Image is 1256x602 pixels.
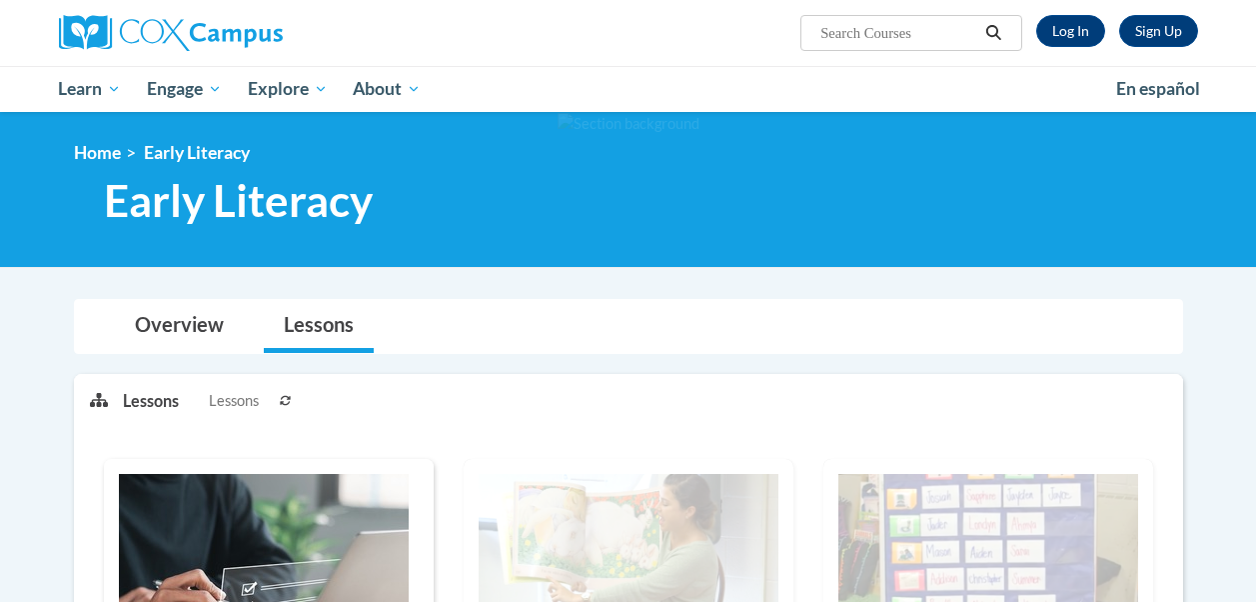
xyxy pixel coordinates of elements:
[353,77,421,101] span: About
[248,77,328,101] span: Explore
[144,142,250,163] span: Early Literacy
[264,300,374,353] a: Lessons
[74,142,121,163] a: Home
[123,390,179,412] p: Lessons
[1116,78,1200,99] span: En español
[818,21,978,45] input: Search Courses
[235,66,341,112] a: Explore
[104,174,373,227] span: Early Literacy
[1119,15,1198,47] a: Register
[58,77,121,101] span: Learn
[59,15,283,51] img: Cox Campus
[209,390,259,412] span: Lessons
[46,66,135,112] a: Learn
[1036,15,1105,47] a: Log In
[115,300,244,353] a: Overview
[340,66,434,112] a: About
[59,15,419,51] a: Cox Campus
[147,77,222,101] span: Engage
[978,21,1008,45] button: Search
[558,113,699,135] img: Section background
[1103,68,1213,110] a: En español
[134,66,235,112] a: Engage
[44,66,1213,112] div: Main menu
